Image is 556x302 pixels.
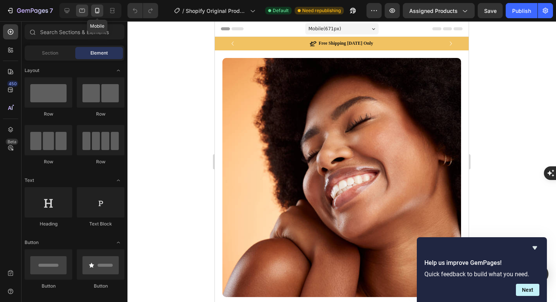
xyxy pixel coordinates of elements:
button: Hide survey [530,243,539,252]
span: Save [484,8,497,14]
div: Text Block [77,221,124,227]
p: 7 [50,6,53,15]
div: Heading [25,221,72,227]
span: Section [42,50,58,56]
button: Save [478,3,503,18]
span: Shopify Original Product Template [186,7,247,15]
span: Layout [25,67,39,74]
span: Default [273,7,289,14]
p: Quick feedback to build what you need. [424,271,539,278]
span: Button [25,239,39,246]
span: Toggle open [112,236,124,249]
input: Search Sections & Elements [25,24,124,39]
span: / [182,7,184,15]
span: Need republishing [302,7,341,14]
div: Help us improve GemPages! [424,243,539,296]
div: 450 [7,81,18,87]
button: Carousel Next Arrow [232,18,240,27]
span: Element [90,50,108,56]
div: Row [77,111,124,117]
div: Row [77,158,124,165]
span: Toggle open [112,174,124,186]
div: Row [25,111,72,117]
div: Undo/Redo [127,3,158,18]
button: 7 [3,3,56,18]
span: Toggle open [112,64,124,77]
div: Button [77,283,124,289]
div: Beta [6,139,18,145]
div: Publish [512,7,531,15]
span: Assigned Products [409,7,458,15]
p: Free Shipping [DATE] Only [104,19,158,25]
div: Button [25,283,72,289]
button: <p>Button</p> [230,260,245,275]
button: Carousel Back Arrow [14,18,22,27]
span: Text [25,177,34,184]
button: Assigned Products [403,3,475,18]
h2: Help us improve GemPages! [424,258,539,268]
button: Next question [516,284,539,296]
div: Row [25,158,72,165]
button: Publish [506,3,537,18]
iframe: Design area [215,21,469,302]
